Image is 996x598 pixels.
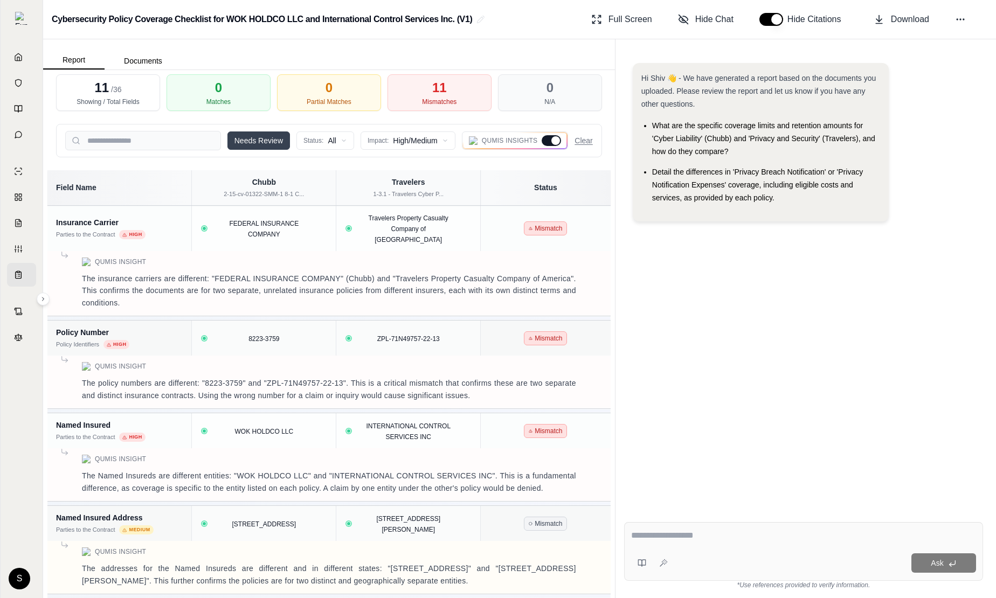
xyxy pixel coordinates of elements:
[432,79,447,96] div: 11
[7,123,36,147] a: Chat
[303,136,323,145] span: Status:
[82,362,91,371] img: Qumis Logo
[547,79,554,96] div: 0
[56,327,183,338] div: Policy Number
[624,581,983,589] div: *Use references provided to verify information.
[7,237,36,261] a: Custom Report
[95,258,146,266] span: Qumis Insight
[376,515,440,533] span: [STREET_ADDRESS][PERSON_NAME]
[232,520,296,528] span: [STREET_ADDRESS]
[95,455,146,463] span: Qumis Insight
[52,10,472,29] h2: Cybersecurity Policy Coverage Checklist for WOK HOLDCO LLC and International Control Services Inc...
[326,79,333,96] div: 0
[911,553,976,573] button: Ask
[482,136,538,145] span: Qumis Insights
[524,517,567,531] span: Mismatch
[7,325,36,349] a: Legal Search Engine
[37,293,50,305] button: Expand sidebar
[524,424,567,438] span: Mismatch
[56,340,99,349] div: Policy Identifiers
[544,98,555,106] div: N/A
[469,136,478,145] img: Qumis Logo
[82,377,576,402] p: The policy numbers are different: "8223-3759" and "ZPL-71N49757-22-13". This is a critical mismat...
[206,98,231,106] div: Matches
[105,52,182,69] button: Documents
[787,13,848,26] span: Hide Citations
[119,433,145,442] span: High
[674,9,738,30] button: Hide Chat
[652,121,875,156] span: What are the specific coverage limits and retention amounts for 'Cyber Liability' (Chubb) and 'Pr...
[77,98,140,106] div: Showing / Total Fields
[7,159,36,183] a: Single Policy
[43,51,105,69] button: Report
[56,420,183,430] div: Named Insured
[56,433,115,442] div: Parties to the Contract
[369,214,448,244] span: Travelers Property Casualty Company of [GEOGRAPHIC_DATA]
[422,98,456,106] div: Mismatches
[82,547,91,556] img: Qumis Logo
[56,230,115,239] div: Parties to the Contract
[82,470,576,495] p: The Named Insureds are different entities: "WOK HOLDCO LLC" and "INTERNATIONAL CONTROL SERVICES I...
[524,331,567,345] span: Mismatch
[82,258,91,266] img: Qumis Logo
[234,428,293,435] span: WOK HOLDCO LLC
[248,335,279,343] span: 8223-3759
[652,168,863,202] span: Detail the differences in 'Privacy Breach Notification' or 'Privacy Notification Expenses' covera...
[82,273,576,309] p: The insurance carriers are different: "FEDERAL INSURANCE COMPANY" (Chubb) and "Travelers Property...
[111,85,121,94] span: / 36
[393,135,437,146] span: High/Medium
[103,340,129,350] span: High
[296,131,354,150] button: Status:All
[695,13,734,26] span: Hide Chat
[368,136,389,145] span: Impact:
[7,45,36,69] a: Home
[575,135,592,146] button: Clear
[7,300,36,323] a: Contract Analysis
[229,220,299,238] span: FEDERAL INSURANCE COMPANY
[7,185,36,209] a: Policy Comparisons
[56,525,115,534] div: Parties to the Contract
[95,362,146,371] span: Qumis Insight
[343,190,474,199] div: 1-3.1 - Travelers Cyber P...
[366,422,451,441] span: INTERNATIONAL CONTROL SERVICES INC
[215,79,222,96] div: 0
[47,170,192,205] th: Field Name
[56,512,183,523] div: Named Insured Address
[524,221,567,235] span: Mismatch
[198,190,329,199] div: 2-15-cv-01322-SMM-1 8-1 C...
[198,177,329,187] div: Chubb
[15,12,28,25] img: Expand sidebar
[11,8,32,29] button: Expand sidebar
[361,131,455,150] button: Impact:High/Medium
[931,559,943,567] span: Ask
[343,177,474,187] div: Travelers
[891,13,929,26] span: Download
[7,263,36,287] a: Coverage Table
[9,568,30,589] div: S
[587,9,656,30] button: Full Screen
[227,131,290,150] button: Needs Review
[641,74,876,108] span: Hi Shiv 👋 - We have generated a report based on the documents you uploaded. Please review the rep...
[328,135,336,146] span: All
[94,79,121,96] div: 11
[82,455,91,463] img: Qumis Logo
[481,170,611,205] th: Status
[119,525,153,535] span: Medium
[307,98,351,106] div: Partial Matches
[119,230,145,240] span: High
[82,562,576,587] p: The addresses for the Named Insureds are different and in different states: "[STREET_ADDRESS]" an...
[7,211,36,235] a: Claim Coverage
[7,97,36,121] a: Prompt Library
[56,217,183,228] div: Insurance Carrier
[95,547,146,556] span: Qumis Insight
[377,335,440,343] span: ZPL-71N49757-22-13
[608,13,652,26] span: Full Screen
[869,9,933,30] button: Download
[7,71,36,95] a: Documents Vault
